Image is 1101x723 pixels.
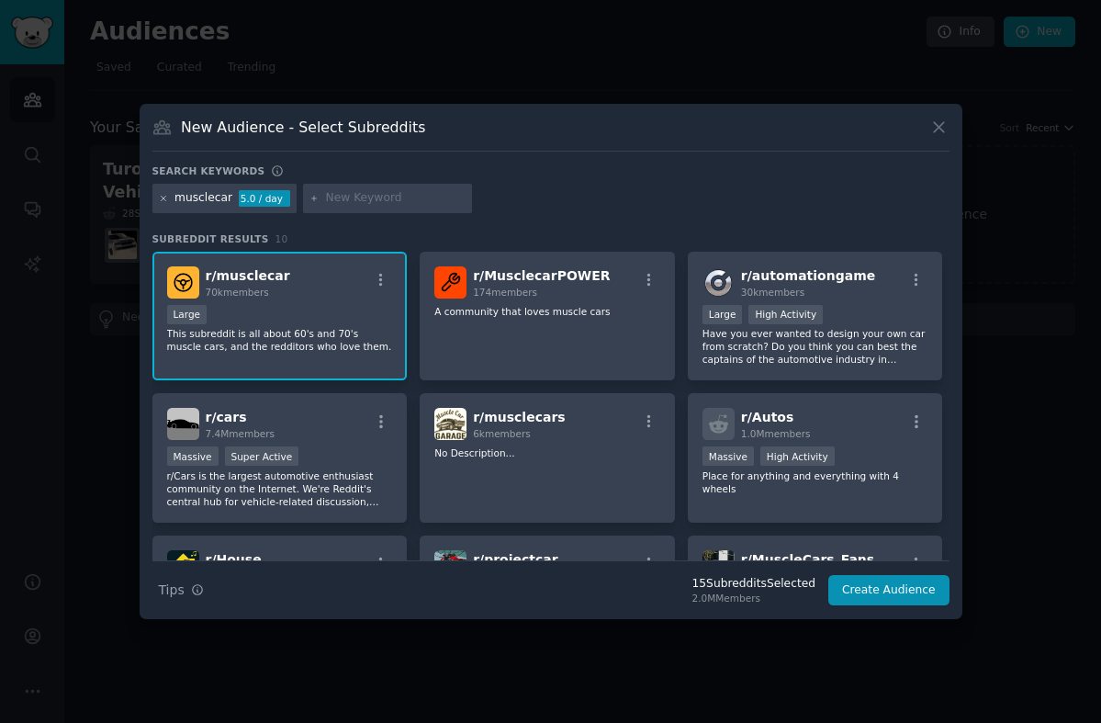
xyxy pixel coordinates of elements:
span: 7.4M members [206,428,275,439]
h3: New Audience - Select Subreddits [181,118,425,137]
img: cars [167,408,199,440]
span: r/ cars [206,410,247,424]
div: Large [702,305,743,324]
span: 1.0M members [741,428,811,439]
span: r/ Autos [741,410,793,424]
div: High Activity [748,305,823,324]
div: Massive [167,446,219,466]
div: Super Active [225,446,299,466]
button: Tips [152,574,210,606]
span: r/ automationgame [741,268,875,283]
p: Place for anything and everything with 4 wheels [702,469,928,495]
input: New Keyword [326,190,466,207]
div: Massive [702,446,754,466]
img: musclecar [167,266,199,299]
img: House [167,550,199,582]
span: r/ MuscleCars_Fans [741,552,874,567]
span: 70k members [206,287,269,298]
span: Tips [159,581,185,600]
span: Subreddit Results [152,232,269,245]
span: 6k members [473,428,531,439]
p: Have you ever wanted to design your own car from scratch? Do you think you can best the captains ... [702,327,928,366]
div: High Activity [760,446,835,466]
div: musclecar [174,190,232,207]
p: This subreddit is all about 60's and 70's muscle cars, and the redditors who love them. [167,327,393,353]
img: MuscleCars_Fans [702,550,735,582]
p: A community that loves muscle cars [434,305,660,318]
span: 10 [275,233,288,244]
span: r/ MusclecarPOWER [473,268,610,283]
span: r/ musclecars [473,410,566,424]
span: r/ House [206,552,262,567]
img: automationgame [702,266,735,299]
span: 30k members [741,287,804,298]
span: r/ projectcar [473,552,558,567]
p: r/Cars is the largest automotive enthusiast community on the Internet. We're Reddit's central hub... [167,469,393,508]
h3: Search keywords [152,164,265,177]
div: 5.0 / day [239,190,290,207]
img: projectcar [434,550,466,582]
div: 2.0M Members [692,592,815,604]
img: MusclecarPOWER [434,266,466,299]
p: No Description... [434,446,660,459]
div: Large [167,305,208,324]
div: 15 Subreddit s Selected [692,576,815,593]
img: musclecars [434,408,466,440]
span: 174 members [473,287,537,298]
span: r/ musclecar [206,268,290,283]
button: Create Audience [828,575,949,606]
